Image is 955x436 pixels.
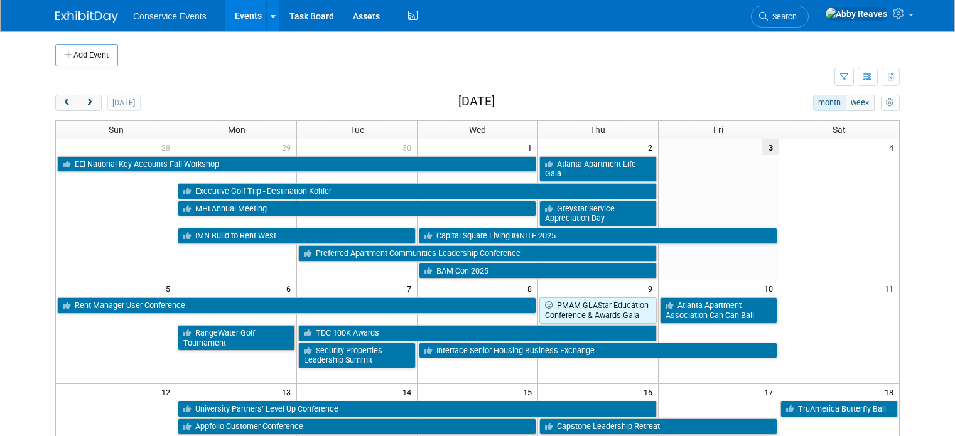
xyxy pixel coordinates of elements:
[107,95,141,111] button: [DATE]
[539,297,657,323] a: PMAM GLAStar Education Conference & Awards Gala
[178,228,416,244] a: IMN Build to Rent West
[888,139,899,155] span: 4
[160,384,176,400] span: 12
[57,297,536,314] a: Rent Manager User Conference
[55,95,78,111] button: prev
[660,297,777,323] a: Atlanta Apartment Association Can Can Ball
[642,384,658,400] span: 16
[109,125,124,135] span: Sun
[883,384,899,400] span: 18
[780,401,898,417] a: TruAmerica Butterfly Ball
[178,418,536,435] a: Appfolio Customer Conference
[539,201,657,226] a: Greystar Service Appreciation Day
[133,11,207,21] span: Conservice Events
[160,139,176,155] span: 28
[285,280,296,296] span: 6
[55,11,118,23] img: ExhibitDay
[762,139,779,155] span: 3
[825,7,888,21] img: Abby Reaves
[833,125,846,135] span: Sat
[281,139,296,155] span: 29
[881,95,900,111] button: myCustomButton
[350,125,364,135] span: Tue
[406,280,417,296] span: 7
[298,245,657,262] a: Preferred Apartment Communities Leadership Conference
[886,99,894,107] i: Personalize Calendar
[57,156,536,173] a: EEI National Key Accounts Fall Workshop
[647,280,658,296] span: 9
[846,95,875,111] button: week
[401,384,417,400] span: 14
[713,125,723,135] span: Fri
[526,139,537,155] span: 1
[751,6,809,28] a: Search
[55,44,118,66] button: Add Event
[401,139,417,155] span: 30
[763,280,779,296] span: 10
[165,280,176,296] span: 5
[526,280,537,296] span: 8
[78,95,101,111] button: next
[469,125,486,135] span: Wed
[419,263,657,279] a: BAM Con 2025
[590,125,605,135] span: Thu
[539,418,777,435] a: Capstone Leadership Retreat
[883,280,899,296] span: 11
[522,384,537,400] span: 15
[178,183,656,199] a: Executive Golf Trip - Destination Kohler
[298,343,416,368] a: Security Properties Leadership Summit
[813,95,846,111] button: month
[419,228,777,244] a: Capital Square Living IGNITE 2025
[458,95,495,109] h2: [DATE]
[228,125,245,135] span: Mon
[768,12,797,21] span: Search
[647,139,658,155] span: 2
[178,401,656,417] a: University Partners’ Level Up Conference
[298,325,657,341] a: TDC 100K Awards
[763,384,779,400] span: 17
[419,343,777,359] a: Interface Senior Housing Business Exchange
[539,156,657,182] a: Atlanta Apartment Life Gala
[281,384,296,400] span: 13
[178,201,536,217] a: MHI Annual Meeting
[178,325,295,351] a: RangeWater Golf Tournament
